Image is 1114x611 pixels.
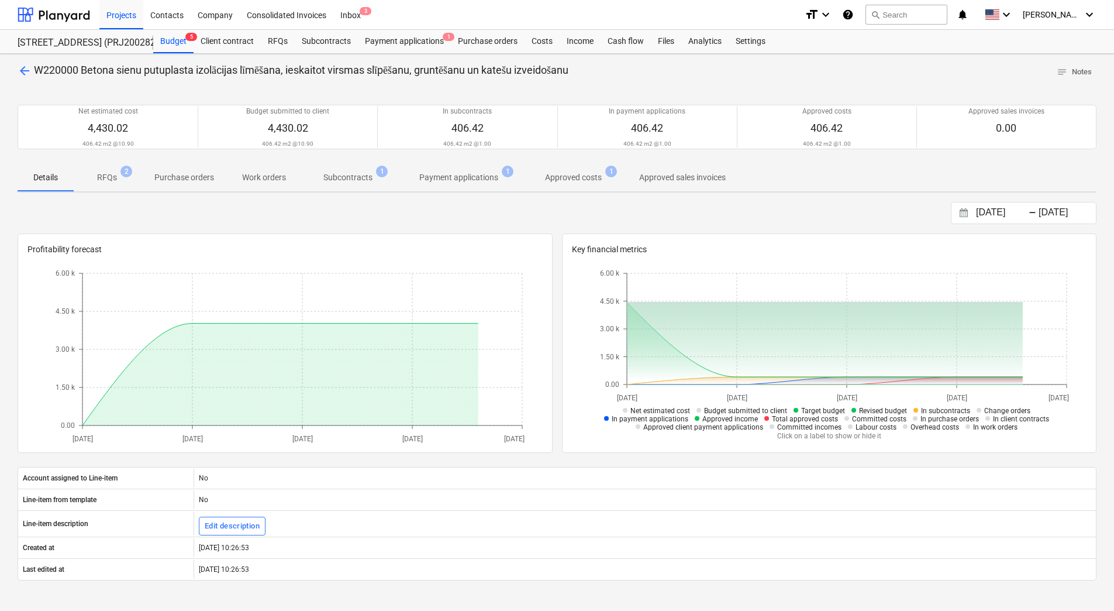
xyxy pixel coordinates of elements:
[23,519,88,529] p: Line-item description
[777,423,841,431] span: Committed incomes
[836,394,857,402] tspan: [DATE]
[182,435,203,443] tspan: [DATE]
[643,423,763,431] span: Approved client payment applications
[360,7,371,15] span: 3
[993,415,1049,423] span: In client contracts
[954,207,974,220] button: Interact with the calendar and add the check-in date for your trip.
[605,381,619,389] tspan: 0.00
[27,243,543,256] p: Profitability forecast
[97,171,117,184] p: RFQs
[605,166,617,177] span: 1
[545,171,602,184] p: Approved costs
[946,394,967,402] tspan: [DATE]
[600,297,620,305] tspan: 4.50 k
[865,5,947,25] button: Search
[451,30,525,53] div: Purchase orders
[921,407,970,415] span: In subcontracts
[443,140,491,147] p: 406.42 m2 @ 1.00
[73,435,93,443] tspan: [DATE]
[842,8,854,22] i: Knowledge base
[592,431,1067,441] p: Click on a label to show or hide it
[772,415,838,423] span: Total approved costs
[600,353,620,361] tspan: 1.50 k
[999,8,1013,22] i: keyboard_arrow_down
[78,107,138,116] p: Net estimated cost
[358,30,451,53] a: Payment applications1
[1052,63,1096,81] button: Notes
[560,30,601,53] a: Income
[18,64,32,78] span: arrow_back
[323,171,373,184] p: Subcontracts
[194,469,1096,488] div: No
[295,30,358,53] a: Subcontracts
[811,122,843,134] span: 406.42
[704,407,787,415] span: Budget submitted to client
[185,33,197,41] span: 5
[702,415,758,423] span: Approved income
[1082,8,1096,22] i: keyboard_arrow_down
[920,415,979,423] span: In purchase orders
[34,64,568,76] span: W220000 Betona sienu putuplasta izolācijas līmēšana, ieskaitot virsmas slīpēšanu, gruntēšanu un k...
[801,407,845,415] span: Target budget
[23,565,64,575] p: Last edited at
[502,166,513,177] span: 1
[600,325,620,334] tspan: 3.00 k
[443,33,454,41] span: 1
[153,30,194,53] div: Budget
[819,8,833,22] i: keyboard_arrow_down
[1023,10,1081,19] span: [PERSON_NAME]
[194,490,1096,509] div: No
[505,435,525,443] tspan: [DATE]
[154,171,214,184] p: Purchase orders
[82,140,134,147] p: 406.42 m2 @ 10.90
[859,407,907,415] span: Revised budget
[973,423,1018,431] span: In work orders
[996,122,1016,134] span: 0.00
[1036,205,1096,221] input: End Date
[23,543,54,553] p: Created at
[1049,394,1069,402] tspan: [DATE]
[974,205,1033,221] input: Start Date
[23,473,118,483] p: Account assigned to Line-item
[56,346,75,354] tspan: 3.00 k
[194,30,261,53] a: Client contract
[153,30,194,53] a: Budget5
[1056,555,1114,611] iframe: Chat Widget
[612,415,688,423] span: In payment applications
[242,171,286,184] p: Work orders
[402,435,423,443] tspan: [DATE]
[376,166,388,177] span: 1
[262,140,313,147] p: 406.42 m2 @ 10.90
[805,8,819,22] i: format_size
[56,384,75,392] tspan: 1.50 k
[852,415,906,423] span: Committed costs
[194,538,1096,557] div: [DATE] 10:26:53
[681,30,729,53] a: Analytics
[968,107,1044,116] p: Approved sales invoices
[1057,67,1067,77] span: notes
[61,422,75,430] tspan: 0.00
[525,30,560,53] a: Costs
[651,30,681,53] a: Files
[268,122,308,134] span: 4,430.02
[984,407,1030,415] span: Change orders
[358,30,451,53] div: Payment applications
[600,270,620,278] tspan: 6.00 k
[199,517,265,536] button: Edit description
[729,30,772,53] a: Settings
[205,520,260,533] div: Edit description
[601,30,651,53] div: Cash flow
[261,30,295,53] a: RFQs
[194,560,1096,579] div: [DATE] 10:26:53
[572,243,1087,256] p: Key financial metrics
[631,122,663,134] span: 406.42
